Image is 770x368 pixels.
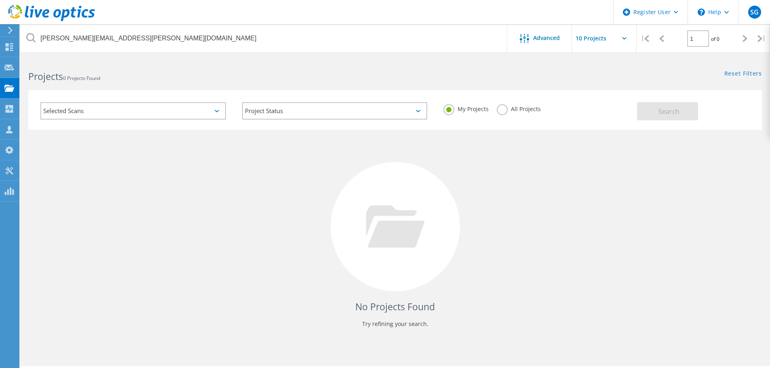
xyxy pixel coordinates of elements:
[28,70,63,83] b: Projects
[753,24,770,53] div: |
[711,36,719,42] span: of 0
[533,35,560,41] span: Advanced
[63,75,100,82] span: 0 Projects Found
[8,17,95,23] a: Live Optics Dashboard
[637,102,698,120] button: Search
[20,24,508,53] input: Search projects by name, owner, ID, company, etc
[698,8,705,16] svg: \n
[724,71,762,78] a: Reset Filters
[637,24,653,53] div: |
[40,102,226,120] div: Selected Scans
[36,318,754,330] p: Try refining your search.
[242,102,428,120] div: Project Status
[750,9,759,15] span: SG
[443,104,489,112] label: My Projects
[497,104,541,112] label: All Projects
[658,107,679,116] span: Search
[36,300,754,313] h4: No Projects Found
